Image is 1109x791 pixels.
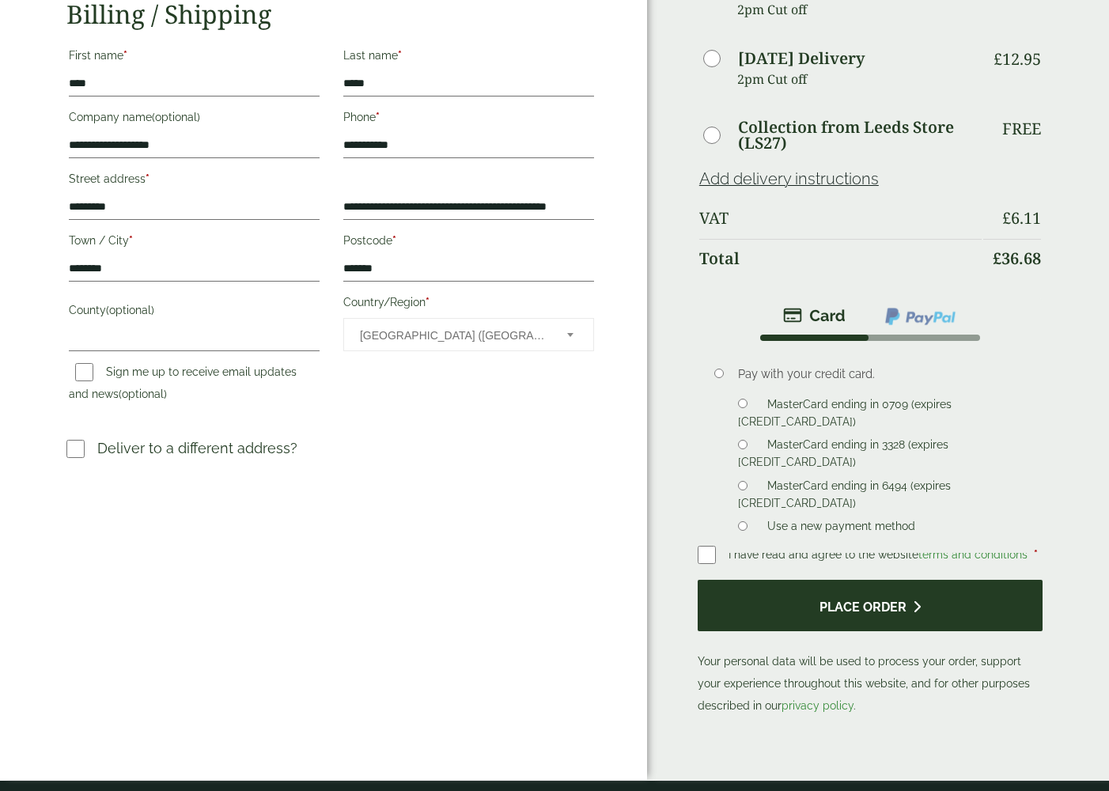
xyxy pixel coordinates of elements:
[738,438,948,473] label: MasterCard ending in 3328 (expires [CREDIT_CARD_DATA])
[993,248,1001,269] span: £
[782,699,854,712] a: privacy policy
[152,111,200,123] span: (optional)
[69,365,297,405] label: Sign me up to receive email updates and news
[738,365,1019,383] p: Pay with your credit card.
[738,398,952,433] label: MasterCard ending in 0709 (expires [CREDIT_CARD_DATA])
[1002,207,1041,229] bdi: 6.11
[106,304,154,316] span: (optional)
[737,67,982,91] p: 2pm Cut off
[1002,207,1011,229] span: £
[119,388,167,400] span: (optional)
[699,199,982,237] th: VAT
[884,306,957,327] img: ppcp-gateway.png
[761,520,922,537] label: Use a new payment method
[97,437,297,459] p: Deliver to a different address?
[376,111,380,123] abbr: required
[392,234,396,247] abbr: required
[1002,119,1041,138] p: Free
[69,44,320,71] label: First name
[699,239,982,278] th: Total
[360,319,546,352] span: United Kingdom (UK)
[343,229,594,256] label: Postcode
[343,44,594,71] label: Last name
[698,580,1043,631] button: Place order
[343,291,594,318] label: Country/Region
[343,318,594,351] span: Country/Region
[69,168,320,195] label: Street address
[343,106,594,133] label: Phone
[398,49,402,62] abbr: required
[994,48,1002,70] span: £
[426,296,430,308] abbr: required
[738,51,865,66] label: [DATE] Delivery
[75,363,93,381] input: Sign me up to receive email updates and news(optional)
[69,106,320,133] label: Company name
[738,479,951,514] label: MasterCard ending in 6494 (expires [CREDIT_CARD_DATA])
[146,172,150,185] abbr: required
[129,234,133,247] abbr: required
[993,248,1041,269] bdi: 36.68
[994,48,1041,70] bdi: 12.95
[738,119,982,151] label: Collection from Leeds Store (LS27)
[69,229,320,256] label: Town / City
[69,299,320,326] label: County
[783,306,846,325] img: stripe.png
[699,169,879,188] a: Add delivery instructions
[698,580,1043,717] p: Your personal data will be used to process your order, support your experience throughout this we...
[123,49,127,62] abbr: required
